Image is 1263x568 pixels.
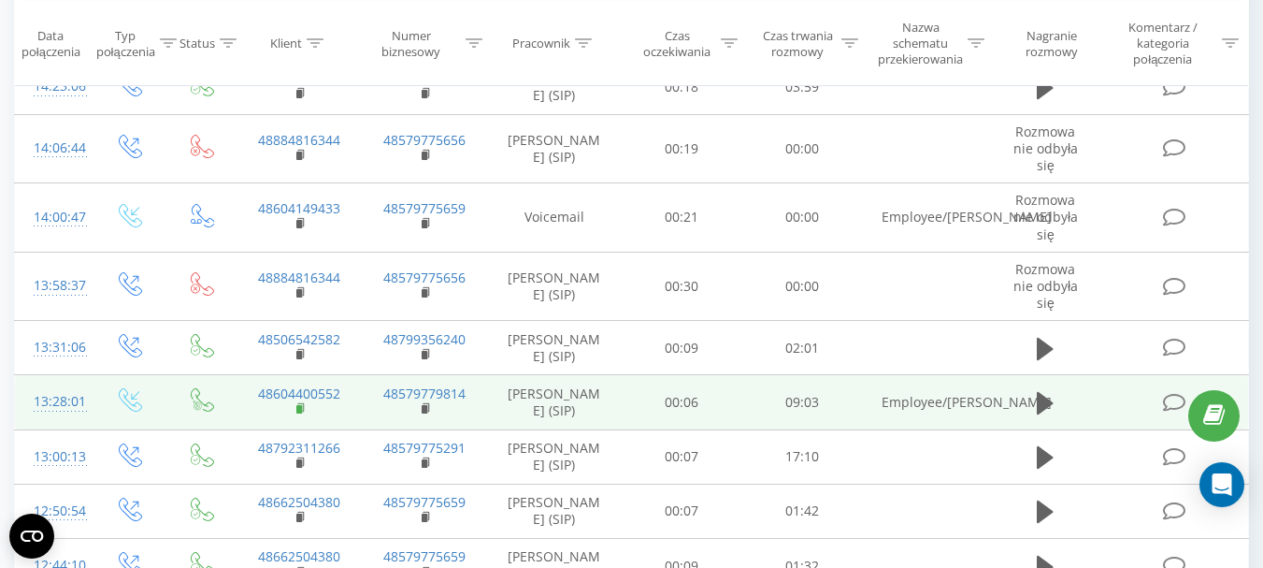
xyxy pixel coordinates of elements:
[383,439,466,457] a: 48579775291
[863,375,988,430] td: Employee/[PERSON_NAME]
[34,68,73,105] div: 14:23:06
[34,493,73,530] div: 12:50:54
[1005,27,1099,59] div: Nagranie rozmowy
[742,60,863,114] td: 03:59
[383,269,466,286] a: 48579775656
[622,375,742,430] td: 00:06
[383,199,466,217] a: 48579775659
[759,27,837,59] div: Czas trwania rozmowy
[512,36,570,51] div: Pracownik
[487,183,622,253] td: Voicemail
[383,69,466,87] a: 48579775659
[258,131,340,149] a: 48884816344
[487,430,622,484] td: [PERSON_NAME] (SIP)
[258,199,340,217] a: 48604149433
[622,60,742,114] td: 00:18
[1013,191,1078,242] span: Rozmowa nie odbyła się
[487,375,622,430] td: [PERSON_NAME] (SIP)
[622,252,742,321] td: 00:30
[383,131,466,149] a: 48579775656
[487,321,622,375] td: [PERSON_NAME] (SIP)
[863,183,988,253] td: Employee/[PERSON_NAME]
[383,330,466,348] a: 48799356240
[742,114,863,183] td: 00:00
[383,547,466,565] a: 48579775659
[742,183,863,253] td: 00:00
[742,375,863,430] td: 09:03
[487,60,622,114] td: [PERSON_NAME] (SIP)
[9,514,54,559] button: Open CMP widget
[383,385,466,402] a: 48579779814
[34,130,73,167] div: 14:06:44
[258,493,340,511] a: 48662504380
[34,329,73,366] div: 13:31:06
[15,27,87,59] div: Data połączenia
[34,384,73,420] div: 13:28:01
[34,199,73,236] div: 14:00:47
[258,69,340,87] a: 48604597777
[383,493,466,511] a: 48579775659
[742,252,863,321] td: 00:00
[622,484,742,538] td: 00:07
[1199,462,1244,507] div: Open Intercom Messenger
[1108,20,1217,67] div: Komentarz / kategoria połączenia
[487,484,622,538] td: [PERSON_NAME] (SIP)
[258,385,340,402] a: 48604400552
[487,252,622,321] td: [PERSON_NAME] (SIP)
[742,321,863,375] td: 02:01
[1013,260,1078,312] span: Rozmowa nie odbyła się
[258,269,340,286] a: 48884816344
[487,114,622,183] td: [PERSON_NAME] (SIP)
[742,484,863,538] td: 01:42
[742,430,863,484] td: 17:10
[270,36,302,51] div: Klient
[34,439,73,475] div: 13:00:13
[622,114,742,183] td: 00:19
[1013,123,1078,174] span: Rozmowa nie odbyła się
[34,268,73,304] div: 13:58:37
[622,183,742,253] td: 00:21
[258,330,340,348] a: 48506542582
[878,20,963,67] div: Nazwa schematu przekierowania
[622,321,742,375] td: 00:09
[258,439,340,457] a: 48792311266
[362,27,461,59] div: Numer biznesowy
[622,430,742,484] td: 00:07
[639,27,716,59] div: Czas oczekiwania
[258,547,340,565] a: 48662504380
[179,36,215,51] div: Status
[96,27,155,59] div: Typ połączenia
